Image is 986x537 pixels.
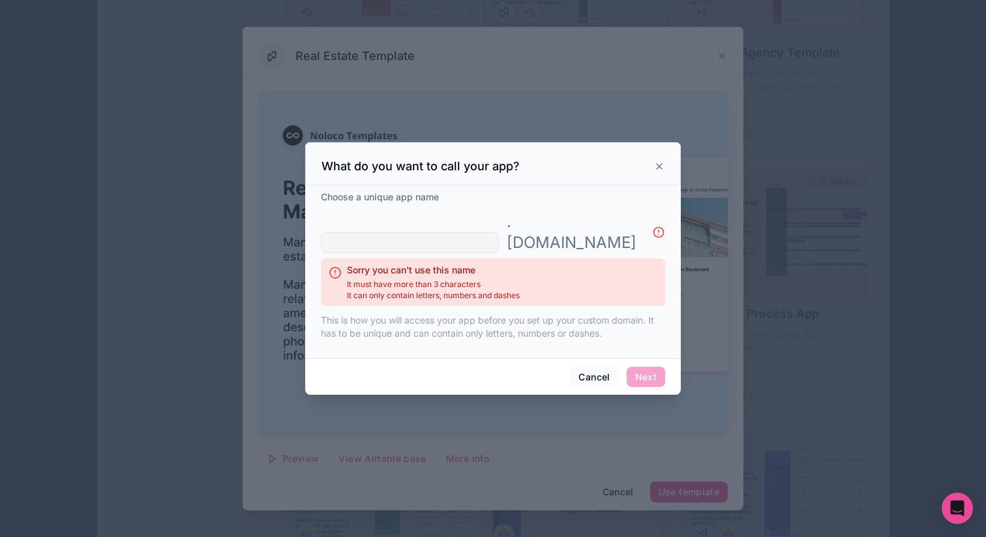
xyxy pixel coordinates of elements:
h3: What do you want to call your app? [321,159,520,174]
span: It must have more than 3 characters [347,279,520,290]
div: Open Intercom Messenger [942,493,973,524]
p: This is how you will access your app before you set up your custom domain. It has to be unique an... [321,314,665,340]
span: It can only contain letters, numbers and dashes [347,290,520,301]
p: . [DOMAIN_NAME] [507,211,636,253]
h2: Sorry you can't use this name [347,264,520,277]
label: Choose a unique app name [321,191,439,204]
button: Cancel [570,367,618,388]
